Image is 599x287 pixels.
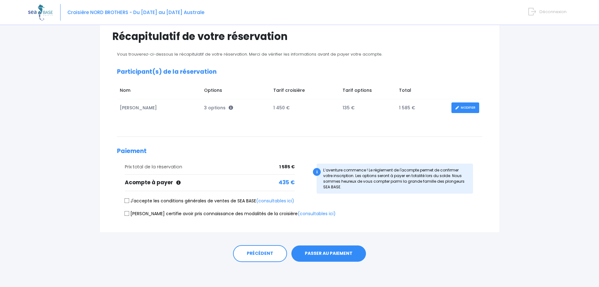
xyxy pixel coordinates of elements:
[539,9,567,15] span: Déconnexion
[112,30,487,42] h1: Récapitulatif de votre réservation
[117,84,201,99] td: Nom
[117,51,382,57] span: Vous trouverez-ci-dessous le récapitulatif de votre réservation. Merci de vérifier les informatio...
[125,198,294,204] label: J'accepte les conditions générales de ventes de SEA BASE
[396,99,448,116] td: 1 585 €
[313,168,321,176] div: i
[233,245,287,262] a: PRÉCÉDENT
[317,164,473,194] div: L’aventure commence ! Le règlement de l'acompte permet de confirmer votre inscription. Les option...
[291,245,366,262] button: PASSER AU PAIEMENT
[279,164,295,170] span: 1 585 €
[125,179,295,187] div: Acompte à payer
[67,9,204,16] span: Croisière NORD BROTHERS - Du [DATE] au [DATE] Australe
[117,68,482,76] h2: Participant(s) de la réservation
[339,99,396,116] td: 135 €
[204,105,233,111] span: 3 options
[270,99,339,116] td: 1 450 €
[125,164,295,170] div: Prix total de la réservation
[270,84,339,99] td: Tarif croisière
[117,99,201,116] td: [PERSON_NAME]
[124,198,129,203] input: J'accepte les conditions générales de ventes de SEA BASE(consultables ici)
[256,198,294,204] a: (consultables ici)
[201,84,270,99] td: Options
[117,148,482,155] h2: Paiement
[298,210,336,217] a: (consultables ici)
[451,102,479,113] a: MODIFIER
[339,84,396,99] td: Tarif options
[279,179,295,187] span: 435 €
[125,210,336,217] label: [PERSON_NAME] certifie avoir pris connaissance des modalités de la croisière
[396,84,448,99] td: Total
[124,211,129,216] input: [PERSON_NAME] certifie avoir pris connaissance des modalités de la croisière(consultables ici)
